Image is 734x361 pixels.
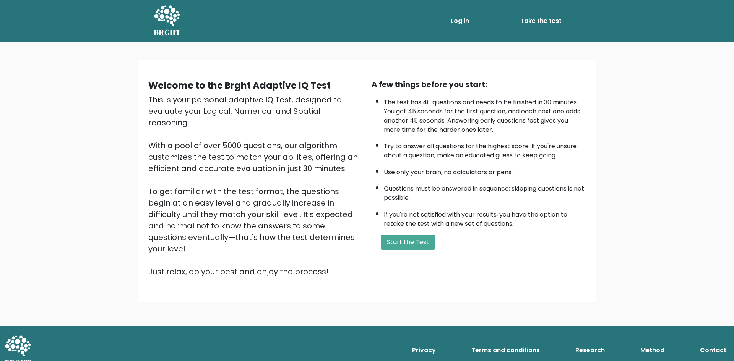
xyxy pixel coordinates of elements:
[372,79,586,90] div: A few things before you start:
[384,94,586,134] li: The test has 40 questions and needs to be finished in 30 minutes. You get 45 seconds for the firs...
[697,343,729,358] a: Contact
[148,79,331,92] b: Welcome to the Brght Adaptive IQ Test
[384,180,586,202] li: Questions must be answered in sequence; skipping questions is not possible.
[572,343,608,358] a: Research
[154,28,181,37] h5: BRGHT
[154,3,181,39] a: BRGHT
[381,235,435,250] button: Start the Test
[448,13,472,29] a: Log in
[384,138,586,160] li: Try to answer all questions for the highest score. If you're unsure about a question, make an edu...
[148,94,362,277] div: This is your personal adaptive IQ Test, designed to evaluate your Logical, Numerical and Spatial ...
[409,343,439,358] a: Privacy
[468,343,543,358] a: Terms and conditions
[637,343,667,358] a: Method
[384,206,586,228] li: If you're not satisfied with your results, you have the option to retake the test with a new set ...
[384,164,586,177] li: Use only your brain, no calculators or pens.
[502,13,580,29] a: Take the test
